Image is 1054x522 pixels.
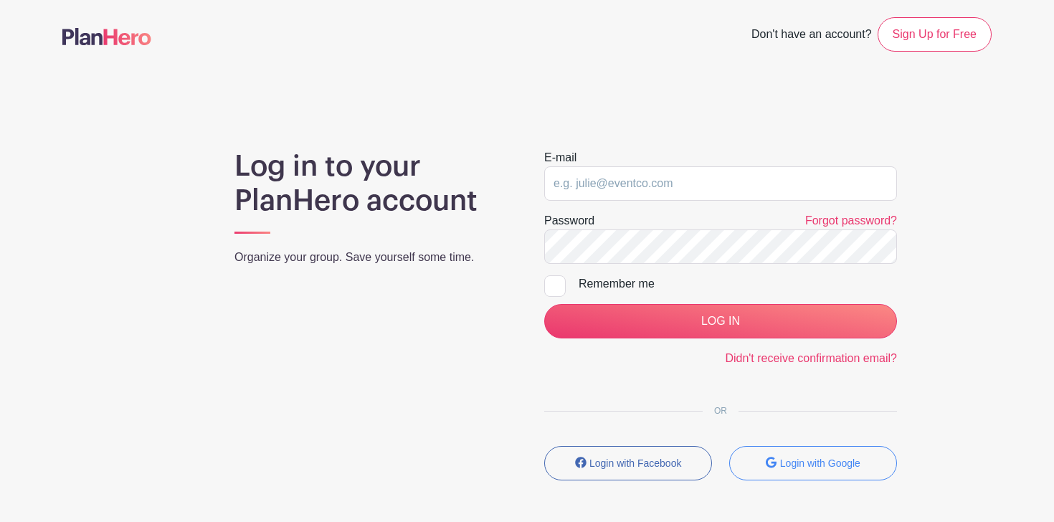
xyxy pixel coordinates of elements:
a: Didn't receive confirmation email? [725,352,897,364]
div: Remember me [579,275,897,293]
input: e.g. julie@eventco.com [544,166,897,201]
img: logo-507f7623f17ff9eddc593b1ce0a138ce2505c220e1c5a4e2b4648c50719b7d32.svg [62,28,151,45]
label: E-mail [544,149,576,166]
a: Forgot password? [805,214,897,227]
small: Login with Facebook [589,457,681,469]
small: Login with Google [780,457,860,469]
button: Login with Facebook [544,446,712,480]
p: Organize your group. Save yourself some time. [234,249,510,266]
button: Login with Google [729,446,897,480]
h1: Log in to your PlanHero account [234,149,510,218]
a: Sign Up for Free [878,17,992,52]
input: LOG IN [544,304,897,338]
span: Don't have an account? [751,20,872,52]
span: OR [703,406,739,416]
label: Password [544,212,594,229]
